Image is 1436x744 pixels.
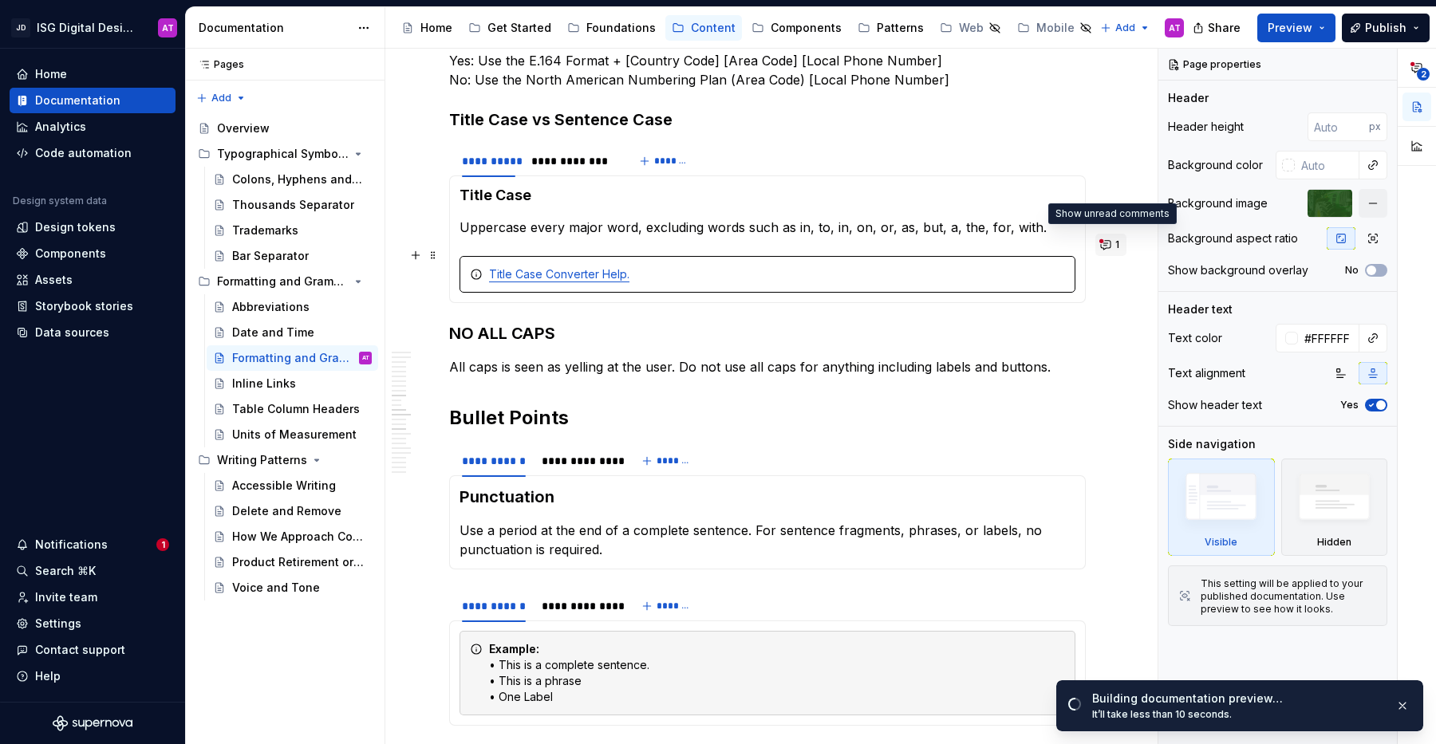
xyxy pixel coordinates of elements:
[162,22,174,34] div: AT
[1317,536,1351,549] div: Hidden
[207,524,378,549] a: How We Approach Content
[232,427,357,443] div: Units of Measurement
[420,20,452,36] div: Home
[232,171,364,187] div: Colons, Hyphens and Dashes
[232,299,310,315] div: Abbreviations
[35,93,120,108] div: Documentation
[489,267,629,281] a: Title Case Converter Help.
[1092,708,1383,721] div: It’ll take less than 10 seconds.
[586,20,656,36] div: Foundations
[10,114,176,140] a: Analytics
[13,195,107,207] div: Design system data
[959,20,984,36] div: Web
[10,611,176,636] a: Settings
[561,15,662,41] a: Foundations
[3,10,182,45] button: JDISG Digital Design SystemAT
[11,18,30,37] div: JD
[207,218,378,243] a: Trademarks
[232,248,309,264] div: Bar Separator
[1340,399,1359,411] label: Yes
[10,241,176,266] a: Components
[232,350,356,366] div: Formatting and Grammar
[1295,151,1359,179] input: Auto
[191,116,378,141] a: Overview
[232,580,320,596] div: Voice and Tone
[1095,17,1155,39] button: Add
[35,589,97,605] div: Invite team
[232,197,354,213] div: Thousands Separator
[1208,20,1241,36] span: Share
[191,87,251,109] button: Add
[232,222,298,238] div: Trademarks
[35,272,73,288] div: Assets
[449,405,1086,431] h2: Bullet Points
[156,538,169,551] span: 1
[1345,264,1359,277] label: No
[10,558,176,584] button: Search ⌘K
[35,119,86,135] div: Analytics
[1168,262,1308,278] div: Show background overlay
[10,637,176,663] button: Contact support
[449,357,1086,376] p: All caps is seen as yelling at the user. Do not use all caps for anything including labels and bu...
[217,120,270,136] div: Overview
[489,642,539,655] strong: Example:
[217,146,349,162] div: Typographical Symbols and Punctuation
[35,563,96,579] div: Search ⌘K
[10,88,176,113] a: Documentation
[1168,301,1233,317] div: Header text
[232,401,360,417] div: Table Column Headers
[1168,436,1256,452] div: Side navigation
[449,13,1086,89] p: If formatting the number outside of a built component, ask: Will this information be viewed outsi...
[460,521,1075,559] p: Use a period at the end of a complete sentence. For sentence fragments, phrases, or labels, no pu...
[37,20,139,36] div: ISG Digital Design System
[207,575,378,600] a: Voice and Tone
[745,15,848,41] a: Components
[10,320,176,345] a: Data sources
[1048,203,1177,224] div: Show unread comments
[207,320,378,345] a: Date and Time
[851,15,930,41] a: Patterns
[395,15,459,41] a: Home
[487,20,551,36] div: Get Started
[191,116,378,600] div: Page tree
[1168,330,1222,346] div: Text color
[1168,397,1262,413] div: Show header text
[1168,90,1209,106] div: Header
[1268,20,1312,36] span: Preview
[489,641,1065,705] div: • This is a complete sentence. • This is a phrase • One Label
[1257,14,1335,42] button: Preview
[771,20,842,36] div: Components
[877,20,924,36] div: Patterns
[1115,22,1135,34] span: Add
[191,141,378,167] div: Typographical Symbols and Punctuation
[232,325,314,341] div: Date and Time
[1036,20,1075,36] div: Mobile
[1168,195,1268,211] div: Background image
[10,140,176,166] a: Code automation
[1308,112,1369,141] input: Auto
[232,529,364,545] div: How We Approach Content
[1095,234,1126,256] button: 1
[53,715,132,731] svg: Supernova Logo
[362,350,369,366] div: AT
[207,422,378,447] a: Units of Measurement
[933,15,1008,41] a: Web
[460,631,1075,715] section-item: Punctuation
[1115,238,1119,251] span: 1
[35,66,67,82] div: Home
[1169,22,1181,34] div: AT
[35,246,106,262] div: Components
[232,554,364,570] div: Product Retirement or Transition
[1417,68,1430,81] span: 2
[691,20,736,36] div: Content
[191,58,244,71] div: Pages
[10,267,176,293] a: Assets
[1201,577,1377,616] div: This setting will be applied to your published documentation. Use preview to see how it looks.
[35,642,125,658] div: Contact support
[217,274,349,289] div: Formatting and Grammar
[665,15,742,41] a: Content
[460,486,1075,559] section-item: Punctuation
[10,215,176,240] a: Design tokens
[35,325,109,341] div: Data sources
[232,503,341,519] div: Delete and Remove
